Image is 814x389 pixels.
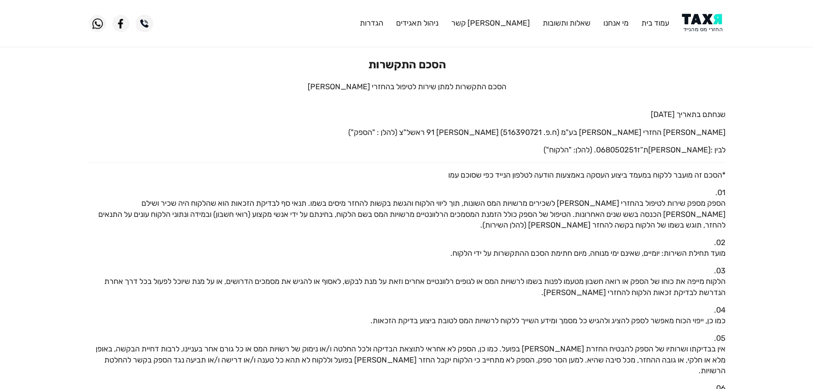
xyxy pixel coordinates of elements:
[89,305,726,316] div: .04
[136,15,153,32] img: Phone
[89,248,726,259] p: מועד תחילת השירות: יומיים, שאינם ימי מנוחה, מיום חתימת הסכם ההתקשרות על ידי הלקוח.
[89,237,726,248] div: .02
[89,266,726,276] div: .03
[89,316,726,326] p: כמו כן, ייפוי הכוח מאפשר לספק להציג ולהגיש כל מסמך ומידע השייך ללקוח לרשויות המס לטובת ביצוע בדיק...
[603,18,629,28] a: מי אנחנו
[89,276,726,298] p: הלקוח מייפה את כוחו של הספק או רואה חשבון מטעמו לפנות בשמו לרשויות המס או לגופים רלוונטיים אחרים ...
[89,127,726,138] p: [PERSON_NAME] החזרי [PERSON_NAME] בע"מ (ח.פ. 516390721) [PERSON_NAME] 91 ראשל"צ (להלן : "הספק")
[89,187,726,198] div: .01
[360,18,383,28] a: הגדרות
[682,14,725,33] img: Logo
[89,15,106,32] img: WhatsApp
[641,18,669,28] a: עמוד בית
[451,18,530,28] a: [PERSON_NAME] קשר
[396,18,438,28] a: ניהול תאגידים
[89,170,726,181] p: *הסכם זה מועבר ללקוח במעמד ביצוע העסקה באמצעות הודעה לטלפון הנייד כפי שסוכם עמו
[648,145,711,155] span: [PERSON_NAME]
[89,198,726,231] p: הספק מספק שירות לטיפול בהחזרי [PERSON_NAME] לשכירים מרשויות המס השונות, תוך ליווי הלקוח והגשת בקש...
[89,333,726,344] div: .05
[112,15,129,32] img: Facebook
[89,58,726,71] h1: הסכם התקשרות
[596,145,637,155] span: 068050251
[543,18,591,28] a: שאלות ותשובות
[89,344,726,376] p: אין בבדיקתו ושרותיו של הספק להבטיח החזרת [PERSON_NAME] בפועל. כמו כן, הספק לא אחראי לתוצאת הבדיקה...
[89,82,726,92] p: הסכם התקשרות למתן שירות לטיפול בהחזרי [PERSON_NAME]
[89,145,726,155] p: לבין : ת”ז . (להלן: "הלקוח")
[89,109,726,120] p: שנחתם בתאריך [DATE]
